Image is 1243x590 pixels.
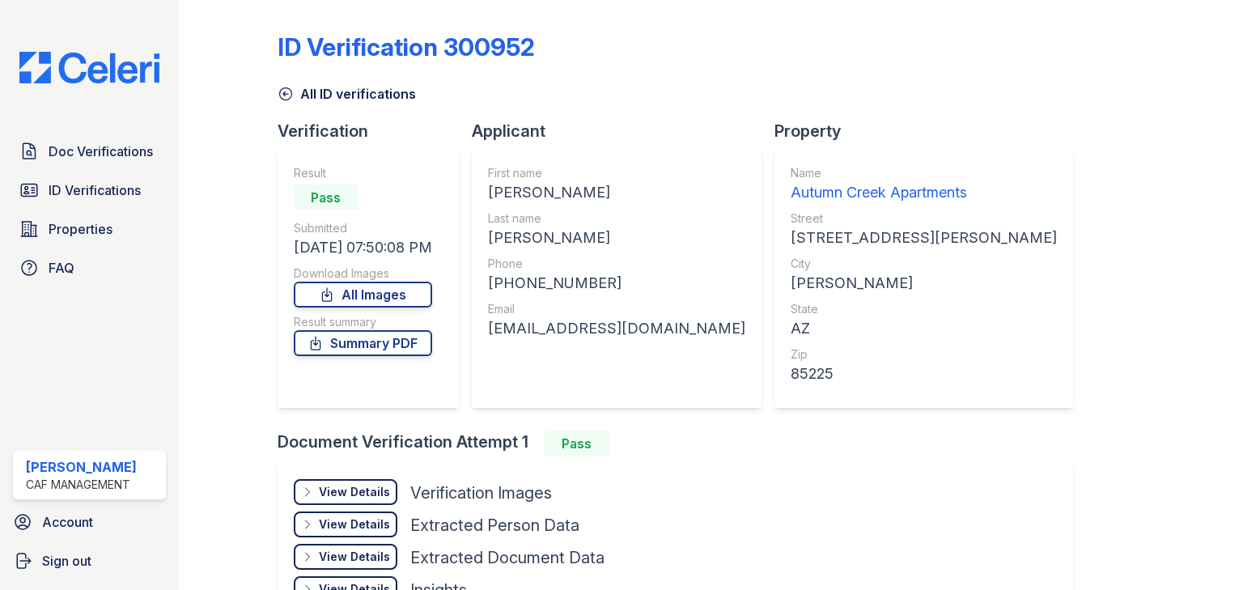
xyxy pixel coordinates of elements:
div: Street [791,210,1057,227]
div: Pass [545,431,609,456]
div: [DATE] 07:50:08 PM [294,236,432,259]
span: Account [42,512,93,532]
a: Name Autumn Creek Apartments [791,165,1057,204]
div: Name [791,165,1057,181]
div: [PERSON_NAME] [488,227,745,249]
div: Email [488,301,745,317]
div: AZ [791,317,1057,340]
a: All Images [294,282,432,308]
div: Extracted Document Data [410,546,605,569]
div: [PERSON_NAME] [488,181,745,204]
div: [EMAIL_ADDRESS][DOMAIN_NAME] [488,317,745,340]
div: Phone [488,256,745,272]
div: City [791,256,1057,272]
span: ID Verifications [49,180,141,200]
div: Autumn Creek Apartments [791,181,1057,204]
div: [PERSON_NAME] [791,272,1057,295]
div: Result [294,165,432,181]
span: Sign out [42,551,91,571]
div: Submitted [294,220,432,236]
div: [STREET_ADDRESS][PERSON_NAME] [791,227,1057,249]
a: Properties [13,213,166,245]
a: FAQ [13,252,166,284]
div: ID Verification 300952 [278,32,535,62]
div: [PERSON_NAME] [26,457,137,477]
a: Account [6,506,172,538]
div: Document Verification Attempt 1 [278,431,1086,456]
a: Doc Verifications [13,135,166,168]
div: [PHONE_NUMBER] [488,272,745,295]
div: Verification Images [410,482,552,504]
span: Properties [49,219,112,239]
span: Doc Verifications [49,142,153,161]
div: Property [774,120,1086,142]
div: Pass [294,185,358,210]
div: Result summary [294,314,432,330]
div: Extracted Person Data [410,514,579,537]
a: Summary PDF [294,330,432,356]
div: Verification [278,120,472,142]
a: ID Verifications [13,174,166,206]
div: Download Images [294,265,432,282]
div: View Details [319,484,390,500]
div: View Details [319,549,390,565]
div: Applicant [472,120,774,142]
div: View Details [319,516,390,533]
div: 85225 [791,363,1057,385]
div: Zip [791,346,1057,363]
div: CAF Management [26,477,137,493]
a: All ID verifications [278,84,416,104]
span: FAQ [49,258,74,278]
div: First name [488,165,745,181]
div: Last name [488,210,745,227]
div: State [791,301,1057,317]
img: CE_Logo_Blue-a8612792a0a2168367f1c8372b55b34899dd931a85d93a1a3d3e32e68fde9ad4.png [6,52,172,83]
a: Sign out [6,545,172,577]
